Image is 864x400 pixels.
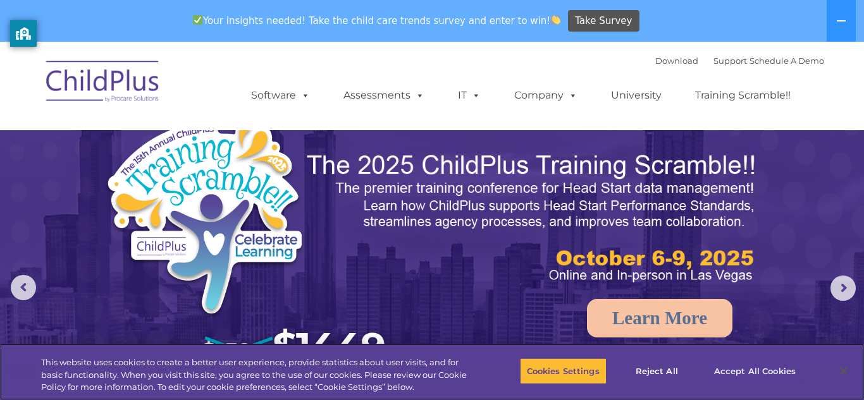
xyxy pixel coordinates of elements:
[655,56,824,66] font: |
[193,15,202,25] img: ✅
[707,358,803,384] button: Accept All Cookies
[750,56,824,66] a: Schedule A Demo
[41,356,475,394] div: This website uses cookies to create a better user experience, provide statistics about user visit...
[575,10,632,32] span: Take Survey
[40,52,166,115] img: ChildPlus by Procare Solutions
[331,83,437,108] a: Assessments
[830,357,858,385] button: Close
[587,299,732,337] a: Learn More
[682,83,803,108] a: Training Scramble!!
[176,135,230,145] span: Phone number
[10,20,37,47] button: privacy banner
[445,83,493,108] a: IT
[502,83,590,108] a: Company
[520,358,607,384] button: Cookies Settings
[568,10,639,32] a: Take Survey
[238,83,323,108] a: Software
[176,83,214,93] span: Last name
[598,83,674,108] a: University
[187,8,566,33] span: Your insights needed! Take the child care trends survey and enter to win!
[655,56,698,66] a: Download
[617,358,696,384] button: Reject All
[713,56,747,66] a: Support
[551,15,560,25] img: 👏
